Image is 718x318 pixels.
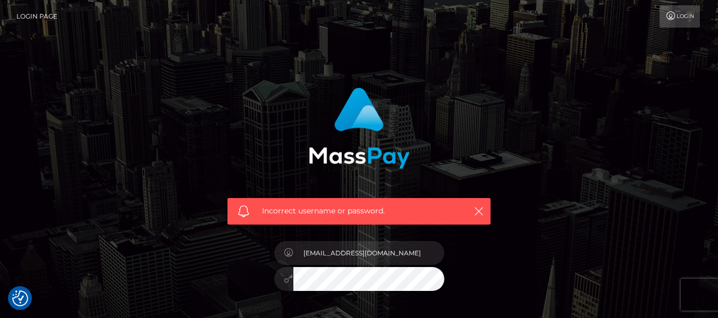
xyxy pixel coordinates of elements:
button: Consent Preferences [12,290,28,306]
img: Revisit consent button [12,290,28,306]
span: Incorrect username or password. [262,205,456,217]
img: MassPay Login [309,88,410,169]
input: Username... [293,241,444,265]
a: Login [660,5,700,28]
a: Login Page [16,5,57,28]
